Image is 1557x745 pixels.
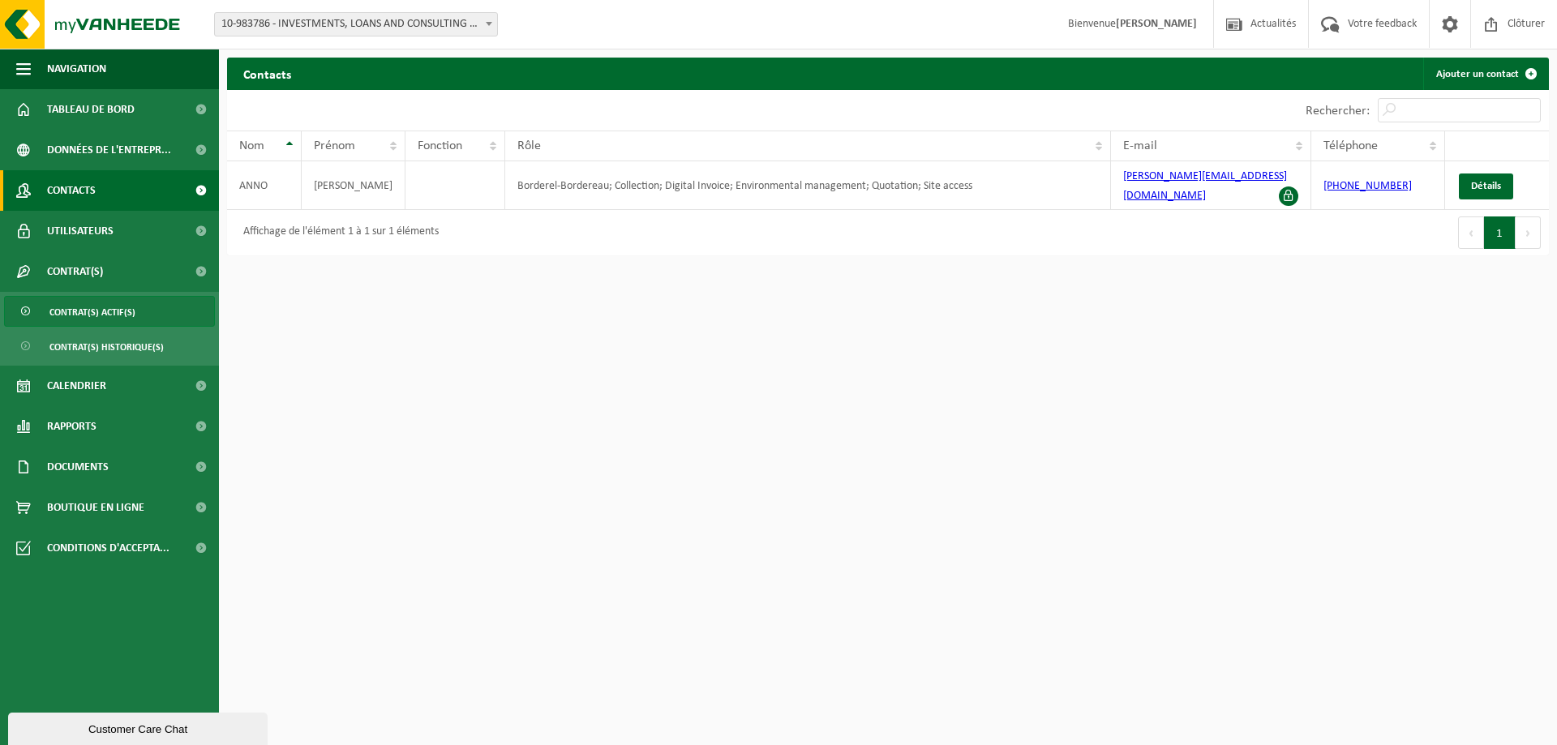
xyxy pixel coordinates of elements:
[505,161,1111,210] td: Borderel-Bordereau; Collection; Digital Invoice; Environmental management; Quotation; Site access
[214,12,498,36] span: 10-983786 - INVESTMENTS, LOANS AND CONSULTING SA - TUBIZE
[47,447,109,487] span: Documents
[314,139,355,152] span: Prénom
[47,366,106,406] span: Calendrier
[47,528,169,568] span: Conditions d'accepta...
[47,130,171,170] span: Données de l'entrepr...
[1306,105,1370,118] label: Rechercher:
[1471,181,1501,191] span: Détails
[227,161,302,210] td: ANNO
[1516,216,1541,249] button: Next
[517,139,541,152] span: Rôle
[47,251,103,292] span: Contrat(s)
[1423,58,1547,90] a: Ajouter un contact
[1123,170,1287,202] a: [PERSON_NAME][EMAIL_ADDRESS][DOMAIN_NAME]
[1459,173,1513,199] a: Détails
[47,211,114,251] span: Utilisateurs
[4,331,215,362] a: Contrat(s) historique(s)
[1323,139,1378,152] span: Téléphone
[47,89,135,130] span: Tableau de bord
[47,49,106,89] span: Navigation
[4,296,215,327] a: Contrat(s) actif(s)
[49,297,135,328] span: Contrat(s) actif(s)
[47,406,97,447] span: Rapports
[235,218,439,247] div: Affichage de l'élément 1 à 1 sur 1 éléments
[1484,216,1516,249] button: 1
[1458,216,1484,249] button: Previous
[49,332,164,362] span: Contrat(s) historique(s)
[302,161,405,210] td: [PERSON_NAME]
[8,709,271,745] iframe: chat widget
[1123,139,1157,152] span: E-mail
[215,13,497,36] span: 10-983786 - INVESTMENTS, LOANS AND CONSULTING SA - TUBIZE
[1116,18,1197,30] strong: [PERSON_NAME]
[47,170,96,211] span: Contacts
[239,139,264,152] span: Nom
[227,58,307,89] h2: Contacts
[47,487,144,528] span: Boutique en ligne
[418,139,462,152] span: Fonction
[1323,180,1412,192] a: [PHONE_NUMBER]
